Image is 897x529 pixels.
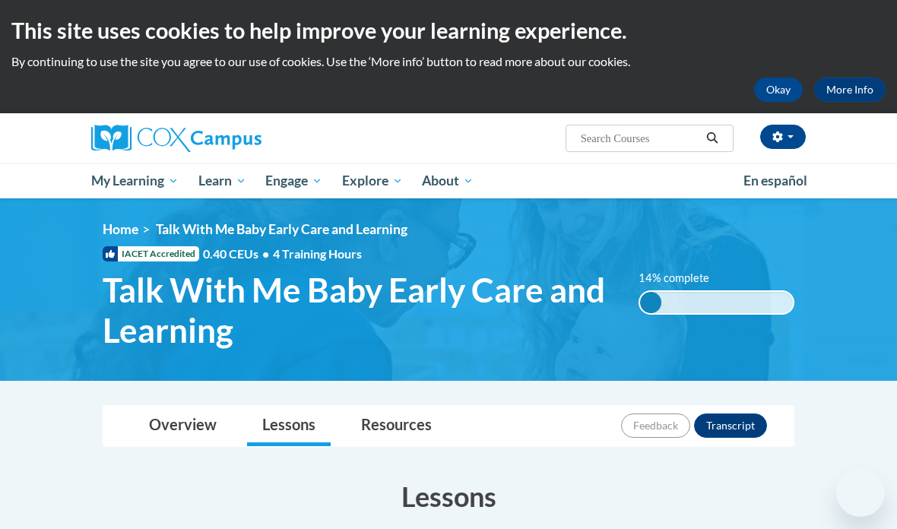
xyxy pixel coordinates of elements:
a: Home [103,221,138,237]
span: Explore [342,172,403,190]
a: About [413,163,484,198]
span: Learn [198,172,246,190]
h3: Lessons [103,477,794,515]
label: 14% complete [639,270,726,287]
a: Engage [255,163,332,198]
span: Talk With Me Baby Early Care and Learning [156,221,407,237]
span: Talk With Me Baby Early Care and Learning [103,270,616,350]
a: Explore [332,163,413,198]
a: Lessons [247,406,331,446]
span: En español [743,173,807,188]
button: Feedback [621,413,690,438]
iframe: Button to launch messaging window [836,468,885,517]
span: IACET Accredited [103,246,199,261]
div: 14% complete [640,292,661,313]
span: • [262,246,269,261]
button: Account Settings [760,125,806,149]
a: Cox Campus [91,125,314,152]
a: Resources [346,406,447,446]
button: Okay [754,78,803,102]
a: Overview [134,406,232,446]
input: Search Courses [579,129,701,147]
a: Learn [189,163,256,198]
button: Transcript [694,413,767,438]
button: Search [701,129,724,147]
h2: This site uses cookies to help improve your learning experience. [11,15,886,46]
div: Main menu [80,163,817,198]
span: 4 Training Hours [273,246,362,261]
span: 0.40 CEUs [203,245,273,262]
span: Engage [265,172,322,190]
span: My Learning [91,172,179,190]
p: By continuing to use the site you agree to our use of cookies. Use the ‘More info’ button to read... [11,53,886,70]
img: Cox Campus [91,125,261,152]
a: More Info [814,78,886,102]
a: My Learning [81,163,189,198]
span: About [422,172,474,190]
a: En español [734,165,817,197]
